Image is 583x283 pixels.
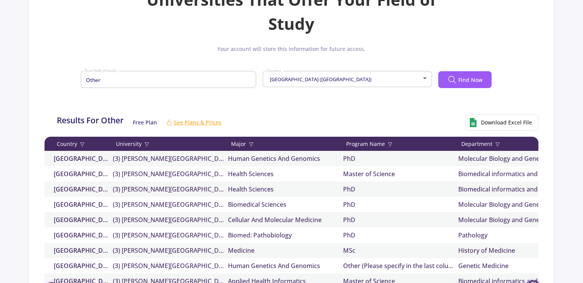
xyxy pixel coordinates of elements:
div: Molecular Biology and Genetics [458,154,573,163]
div: Master of Science [343,169,458,178]
a: (3) [PERSON_NAME][GEOGRAPHIC_DATA][PERSON_NAME] [113,215,228,224]
a: (3) [PERSON_NAME][GEOGRAPHIC_DATA][PERSON_NAME] [113,154,228,163]
div: Biomedical informatics and Data Science [458,169,573,178]
div: Molecular Biology and Genetics [458,200,573,209]
span: Results For Other [57,115,124,131]
div: Pathology [458,231,573,240]
a: (3) [PERSON_NAME][GEOGRAPHIC_DATA][PERSON_NAME] [113,246,228,255]
div: Cellular And Molecular Medicine [228,215,343,224]
div: [GEOGRAPHIC_DATA] ([GEOGRAPHIC_DATA]) [48,185,113,194]
a: (3) [PERSON_NAME][GEOGRAPHIC_DATA][PERSON_NAME] [113,169,228,178]
div: Country [48,140,113,148]
div: PhD [343,231,458,240]
a: (3) [PERSON_NAME][GEOGRAPHIC_DATA][PERSON_NAME] [113,231,228,240]
span: ▽ [145,140,149,148]
div: [GEOGRAPHIC_DATA] ([GEOGRAPHIC_DATA]) [48,215,113,224]
div: Department [458,140,573,148]
span: See Plans & Prices [174,118,221,126]
a: (3) [PERSON_NAME][GEOGRAPHIC_DATA][PERSON_NAME] [113,200,228,209]
div: PhD [343,200,458,209]
span: ▽ [80,140,84,148]
span: ▽ [495,140,500,148]
div: [GEOGRAPHIC_DATA] ([GEOGRAPHIC_DATA]) [48,261,113,270]
div: Human Genetics And Genomics [228,261,343,270]
div: University [113,140,228,148]
span: ▽ [249,140,253,148]
div: Biomedical Sciences [228,200,343,209]
a: (3) [PERSON_NAME][GEOGRAPHIC_DATA][PERSON_NAME] [113,261,228,270]
div: [GEOGRAPHIC_DATA] ([GEOGRAPHIC_DATA]) [48,169,113,178]
div: Your account will store this information for future access. [38,45,545,59]
div: PhD [343,185,458,194]
span: Download Excel File [481,118,532,126]
div: [GEOGRAPHIC_DATA] ([GEOGRAPHIC_DATA]) [48,200,113,209]
div: MSc [343,246,458,255]
div: PhD [343,154,458,163]
div: Program Name [343,140,458,148]
div: Other (Please specify in the last column) [343,261,458,270]
div: Health Sciences [228,185,343,194]
div: Major [228,140,343,148]
div: Molecular Biology and Genetics [458,215,573,224]
span: Free Plan [133,118,157,126]
span: ▽ [388,140,392,148]
div: Biomedical informatics and Data Science [458,185,573,194]
a: (3) [PERSON_NAME][GEOGRAPHIC_DATA][PERSON_NAME] [113,185,228,194]
div: [GEOGRAPHIC_DATA] ([GEOGRAPHIC_DATA]) [48,246,113,255]
div: Medicine [228,246,343,255]
div: [GEOGRAPHIC_DATA] ([GEOGRAPHIC_DATA]) [48,231,113,240]
span: [GEOGRAPHIC_DATA] ([GEOGRAPHIC_DATA]) [268,76,372,83]
div: [GEOGRAPHIC_DATA] ([GEOGRAPHIC_DATA]) [48,154,113,163]
div: History of Medicine [458,246,573,255]
div: PhD [343,215,458,224]
button: Find Now [438,71,492,88]
div: Biomed: Pathobiology [228,231,343,240]
div: Health Sciences [228,169,343,178]
div: Human Genetics And Genomics [228,154,343,163]
div: Genetic Medicine [458,261,573,270]
span: Find Now [458,76,482,84]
